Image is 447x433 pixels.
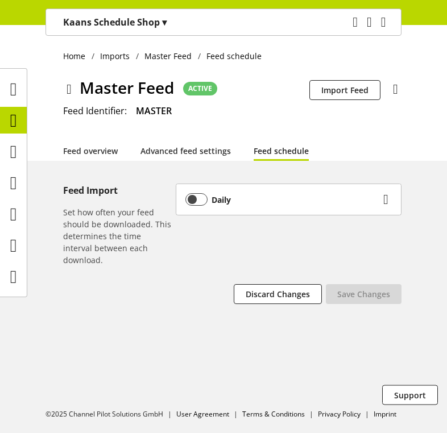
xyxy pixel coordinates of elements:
[326,284,402,304] button: Save Changes
[94,50,136,62] a: Imports
[63,105,127,117] span: Feed Identifier:
[45,409,176,419] li: ©2025 Channel Pilot Solutions GmbH
[318,409,361,419] a: Privacy Policy
[188,84,212,94] span: ACTIVE
[144,50,192,62] span: Master Feed
[45,9,402,36] nav: main navigation
[321,84,369,96] span: Import Feed
[63,184,171,197] h5: Feed Import
[309,80,380,100] button: Import Feed
[212,194,231,206] b: Daily
[139,50,198,62] a: Master Feed
[382,385,438,405] button: Support
[162,16,167,28] span: ▾
[246,288,310,300] span: Discard Changes
[63,145,118,157] a: Feed overview
[80,76,174,99] span: Master Feed
[140,145,231,157] a: Advanced feed settings
[242,409,305,419] a: Terms & Conditions
[337,288,390,300] span: Save Changes
[63,206,171,266] h6: Set how often your feed should be downloaded. This determines the time interval between each down...
[394,389,426,401] span: Support
[176,409,229,419] a: User Agreement
[234,284,322,304] button: Discard Changes
[374,409,396,419] a: Imprint
[136,105,172,117] span: MASTER
[63,50,92,62] a: Home
[63,15,167,29] p: Kaans Schedule Shop
[254,145,309,157] a: Feed schedule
